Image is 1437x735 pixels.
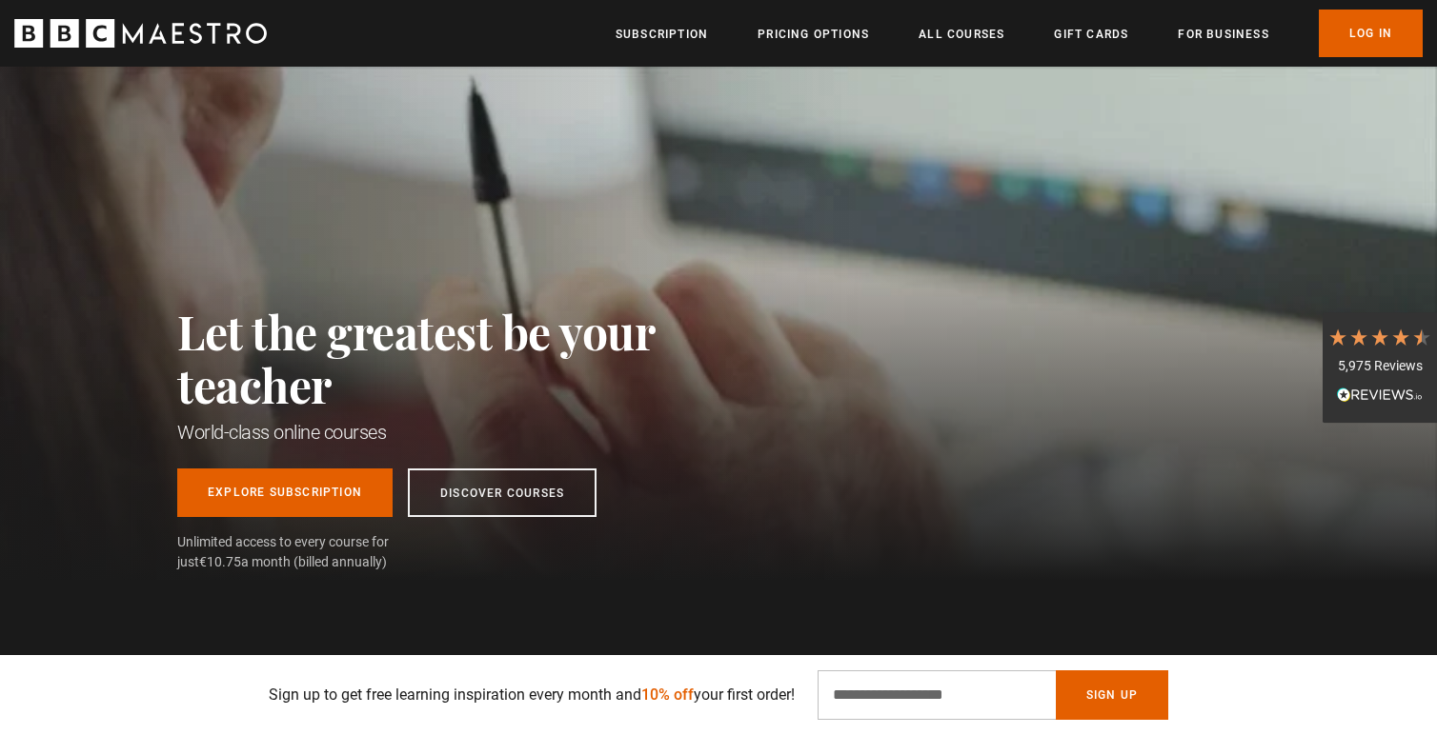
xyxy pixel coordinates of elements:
span: 10% off [641,685,694,704]
span: Unlimited access to every course for just a month (billed annually) [177,532,435,572]
a: All Courses [919,25,1004,44]
a: Gift Cards [1054,25,1128,44]
a: For business [1178,25,1268,44]
div: Read All Reviews [1327,386,1432,408]
img: REVIEWS.io [1337,387,1423,401]
div: 5,975 Reviews [1327,357,1432,376]
a: Subscription [616,25,708,44]
button: Sign Up [1056,670,1168,720]
a: Log In [1319,10,1423,57]
p: Sign up to get free learning inspiration every month and your first order! [269,684,795,706]
nav: Primary [616,10,1423,57]
h2: Let the greatest be your teacher [177,305,739,411]
span: €10.75 [199,554,241,569]
a: Pricing Options [758,25,869,44]
a: Discover Courses [408,468,597,517]
div: 4.7 Stars [1327,327,1432,348]
a: Explore Subscription [177,468,393,517]
div: 5,975 ReviewsRead All Reviews [1323,312,1437,423]
svg: BBC Maestro [14,19,267,48]
h1: World-class online courses [177,419,739,446]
